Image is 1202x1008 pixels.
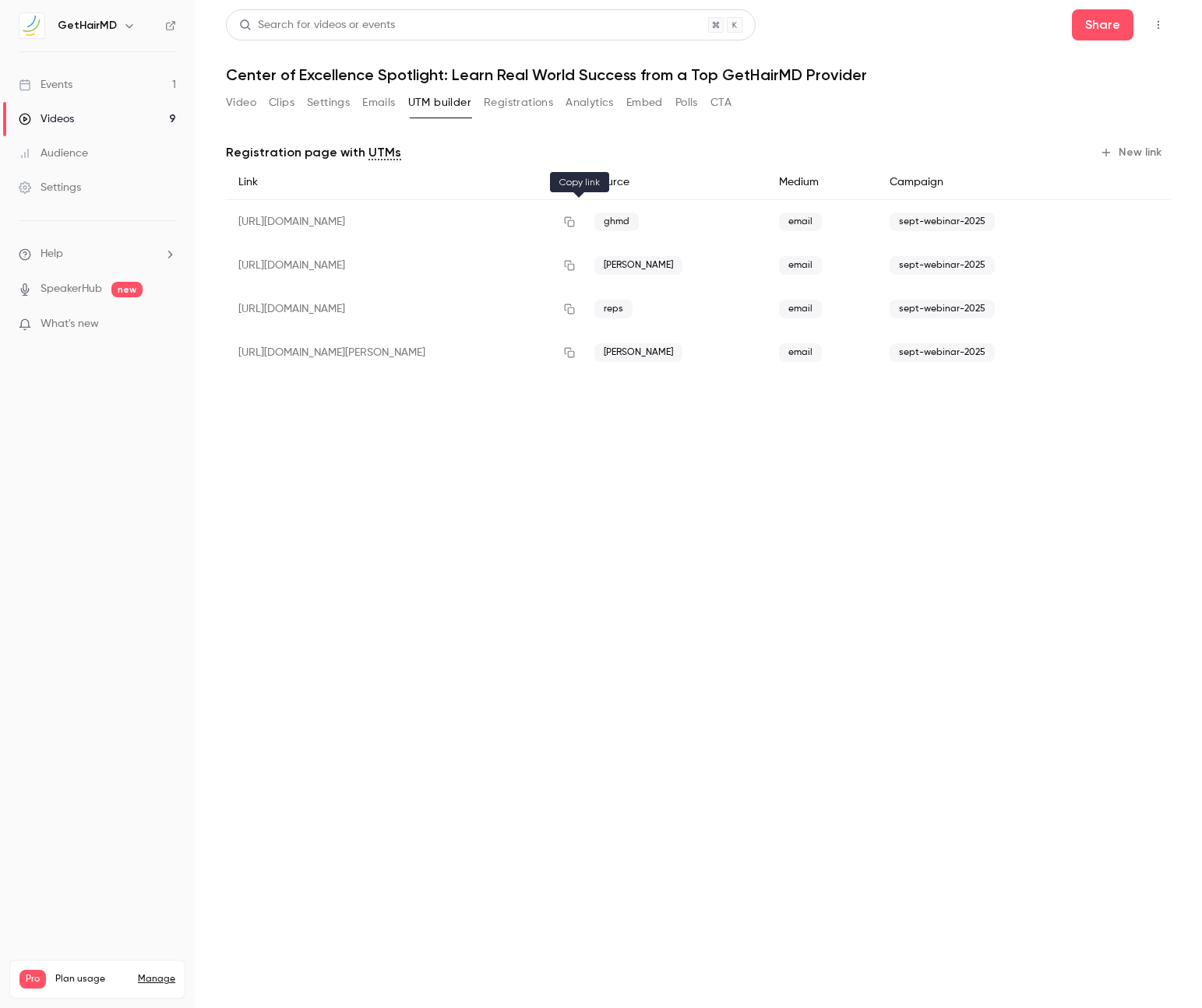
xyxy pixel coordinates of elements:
button: Analytics [566,90,614,115]
div: Events [19,77,72,93]
span: [PERSON_NAME] [594,343,682,362]
img: GetHairMD [19,13,44,38]
a: Manage [138,973,175,985]
span: What's new [41,316,99,332]
button: Top Bar Actions [1146,12,1171,37]
button: Share [1072,9,1133,40]
p: Registration page with [226,143,401,162]
iframe: Noticeable Trigger [157,318,176,332]
h6: GetHairMD [58,18,117,33]
button: Embed [626,90,663,115]
span: Help [41,246,63,262]
button: Settings [307,90,350,115]
a: UTMs [368,143,401,162]
button: Clips [269,90,294,115]
button: Registrations [484,90,553,115]
span: sept-webinar-2025 [890,212,995,231]
span: ghmd [594,212,639,231]
button: CTA [710,90,731,115]
div: Search for videos or events [239,17,395,33]
li: help-dropdown-opener [19,246,176,262]
button: Polls [675,90,698,115]
button: UTM builder [408,90,471,115]
div: [URL][DOMAIN_NAME] [226,244,582,287]
button: New link [1094,140,1171,165]
button: Emails [362,90,395,115]
span: [PERSON_NAME] [594,256,682,275]
div: Medium [767,165,877,200]
span: Plan usage [55,973,129,985]
span: sept-webinar-2025 [890,343,995,362]
div: Videos [19,111,74,127]
span: email [779,212,822,231]
span: email [779,300,822,318]
span: Pro [19,970,46,989]
span: email [779,256,822,275]
span: sept-webinar-2025 [890,256,995,275]
span: email [779,343,822,362]
h1: Center of Excellence Spotlight: Learn Real World Success from a Top GetHairMD Provider [226,65,1171,84]
span: reps [594,300,633,318]
div: Link [226,165,582,200]
div: [URL][DOMAIN_NAME][PERSON_NAME] [226,331,582,374]
div: Settings [19,180,81,195]
button: Video [226,90,256,115]
div: Audience [19,146,88,161]
a: SpeakerHub [41,281,102,297]
span: sept-webinar-2025 [890,300,995,318]
div: [URL][DOMAIN_NAME] [226,287,582,331]
div: Campaign [877,165,1090,200]
div: [URL][DOMAIN_NAME] [226,200,582,244]
span: new [111,282,143,297]
div: Source [582,165,767,200]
